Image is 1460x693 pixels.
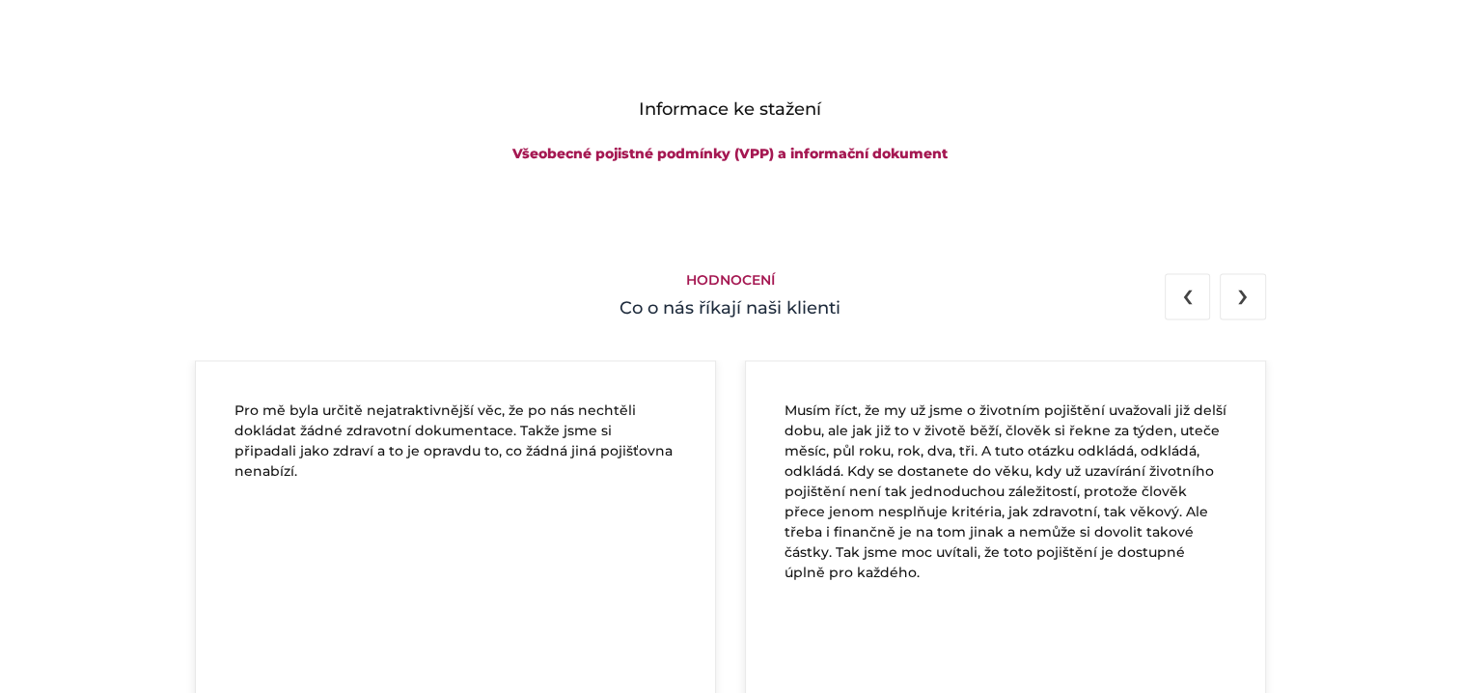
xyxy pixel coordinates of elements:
span: Previous [1182,271,1194,317]
a: Všeobecné pojistné podmínky (VPP) a informační dokument [512,145,948,162]
p: Musím říct, že my už jsme o životním pojištění uvažovali již delší dobu, ale jak již to v životě ... [785,400,1226,582]
h4: Co o nás říkají naši klienti [195,295,1266,321]
h4: Informace ke stažení [195,97,1266,123]
h5: Hodnocení [195,272,1266,289]
span: Next [1237,271,1249,317]
p: Pro mě byla určitě nejatraktivnější věc, že po nás nechtěli dokládat žádné zdravotní dokumentace.... [234,400,676,481]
